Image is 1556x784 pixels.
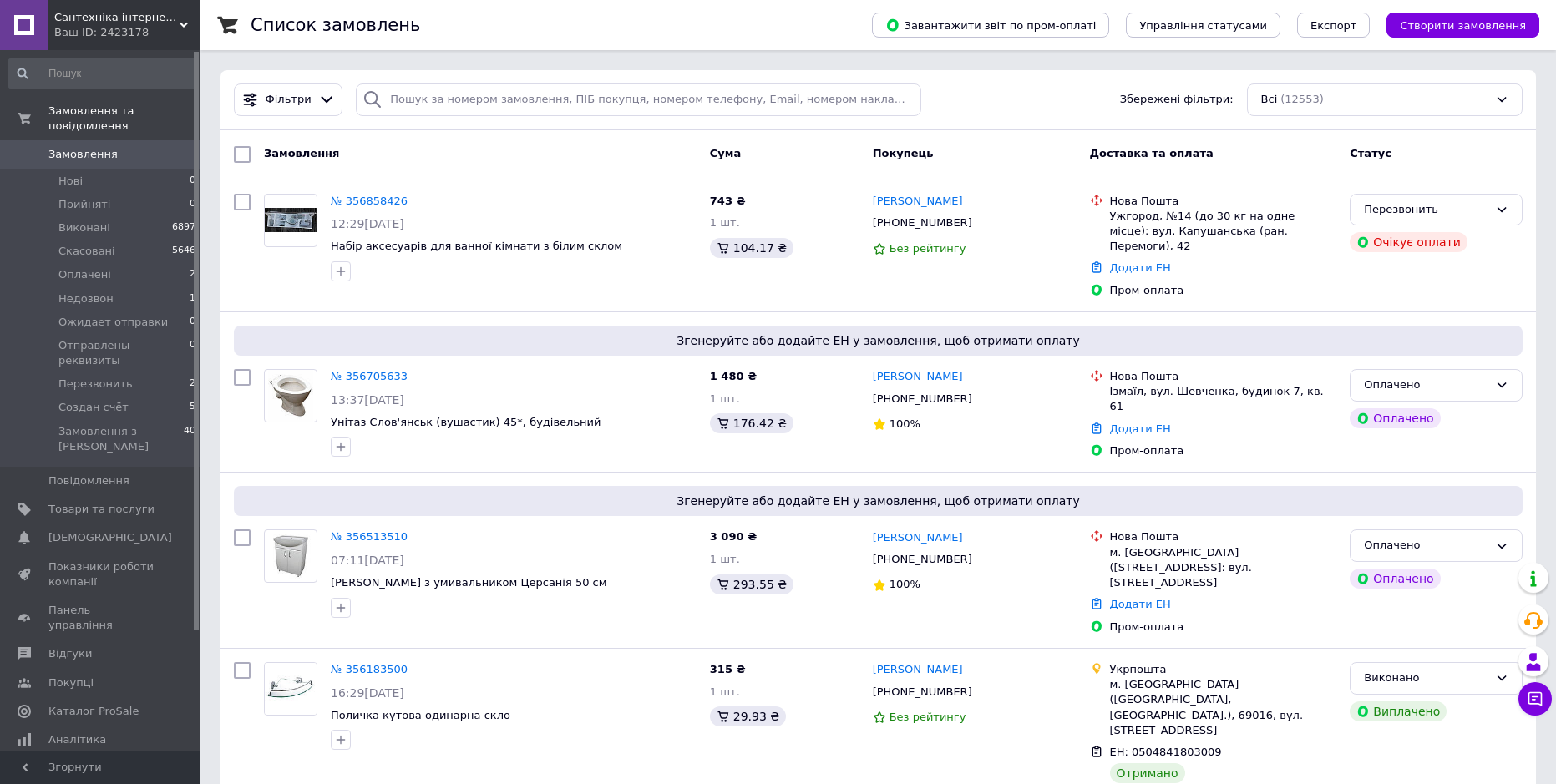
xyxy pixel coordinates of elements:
span: 0 [190,315,195,330]
span: 1 шт. [710,216,740,229]
div: Укрпошта [1110,662,1337,677]
span: 2 [190,377,195,392]
span: Замовлення [264,147,339,159]
span: 5646 [172,244,195,259]
a: Додати ЕН [1110,422,1171,435]
span: Недозвон [58,291,114,306]
div: Нова Пошта [1110,529,1337,544]
span: Ожидает отправки [58,315,168,330]
a: № 356705633 [331,370,408,382]
div: 104.17 ₴ [710,238,793,258]
div: [PHONE_NUMBER] [869,549,976,570]
span: Виконані [58,220,110,235]
span: Отправлены реквизиты [58,338,190,368]
span: Прийняті [58,197,110,212]
span: Скасовані [58,244,115,259]
span: 1 480 ₴ [710,370,757,382]
input: Пошук [8,58,197,89]
span: Завантажити звіт по пром-оплаті [885,18,1096,33]
span: Без рейтингу [890,711,966,723]
div: м. [GEOGRAPHIC_DATA] ([GEOGRAPHIC_DATA], [GEOGRAPHIC_DATA].), 69016, вул. [STREET_ADDRESS] [1110,677,1337,738]
div: Очікує оплати [1350,232,1467,252]
span: (12553) [1280,93,1324,105]
div: Нова Пошта [1110,369,1337,384]
span: 0 [190,197,195,212]
div: 293.55 ₴ [710,574,793,594]
a: [PERSON_NAME] [873,662,963,678]
button: Завантажити звіт по пром-оплаті [872,13,1109,38]
span: Всі [1261,92,1278,108]
img: Фото товару [268,370,313,422]
a: Фото товару [264,529,317,583]
img: Фото товару [265,208,317,233]
div: Виплачено [1350,701,1447,721]
div: Нова Пошта [1110,194,1337,209]
div: Оплачено [1364,537,1488,554]
a: № 356183500 [331,663,408,675]
span: 12:29[DATE] [331,217,404,230]
span: 1 [190,291,195,306]
span: 2 [190,267,195,282]
a: Створити замовлення [1370,18,1539,31]
a: [PERSON_NAME] [873,369,963,385]
span: 3 090 ₴ [710,530,757,543]
a: № 356858426 [331,195,408,207]
span: 6897 [172,220,195,235]
a: Фото товару [264,194,317,247]
span: Статус [1350,147,1391,159]
a: № 356513510 [331,530,408,543]
a: [PERSON_NAME] [873,194,963,210]
span: 100% [890,578,920,590]
span: Покупець [873,147,934,159]
img: Фото товару [265,534,317,580]
span: Експорт [1310,19,1357,32]
button: Чат з покупцем [1518,682,1552,716]
div: [PHONE_NUMBER] [869,681,976,703]
span: Згенеруйте або додайте ЕН у замовлення, щоб отримати оплату [241,493,1516,509]
span: 1 шт. [710,553,740,565]
span: Товари та послуги [48,502,155,517]
span: Доставка та оплата [1090,147,1214,159]
span: Cума [710,147,741,159]
div: Ужгород, №14 (до 30 кг на одне місце): вул. Капушанська (ран. Перемоги), 42 [1110,209,1337,255]
a: Додати ЕН [1110,598,1171,610]
button: Створити замовлення [1386,13,1539,38]
span: Замовлення з [PERSON_NAME] [58,424,184,454]
a: [PERSON_NAME] з умивальником Церсанія 50 см [331,576,607,589]
div: Оплачено [1364,377,1488,394]
span: 1 шт. [710,685,740,698]
h1: Список замовлень [251,15,420,35]
a: Додати ЕН [1110,261,1171,274]
span: Панель управління [48,603,155,633]
a: Унітаз Слов'янськ (вушастик) 45*, будівельний [331,416,601,428]
span: Без рейтингу [890,242,966,255]
span: ЕН: 0504841803009 [1110,746,1222,758]
button: Управління статусами [1126,13,1280,38]
span: Фільтри [266,92,312,108]
span: Аналітика [48,732,106,747]
span: 13:37[DATE] [331,393,404,407]
span: 0 [190,174,195,189]
div: Ізмаїл, вул. Шевченка, будинок 7, кв. 61 [1110,384,1337,414]
div: 176.42 ₴ [710,413,793,433]
span: Замовлення та повідомлення [48,104,200,134]
div: Пром-оплата [1110,443,1337,458]
a: Поличка кутова одинарна скло [331,709,510,721]
div: 29.93 ₴ [710,706,786,726]
a: Набір аксесуарів для ванної кімнати з білим склом [331,240,622,252]
div: [PHONE_NUMBER] [869,212,976,234]
span: [DEMOGRAPHIC_DATA] [48,530,172,545]
div: Виконано [1364,670,1488,687]
span: 100% [890,417,920,430]
span: Оплачені [58,267,111,282]
span: 16:29[DATE] [331,686,404,700]
div: Оплачено [1350,408,1440,428]
span: 315 ₴ [710,663,746,675]
span: Нові [58,174,83,189]
input: Пошук за номером замовлення, ПІБ покупця, номером телефону, Email, номером накладної [356,83,921,116]
span: 1 шт. [710,392,740,405]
